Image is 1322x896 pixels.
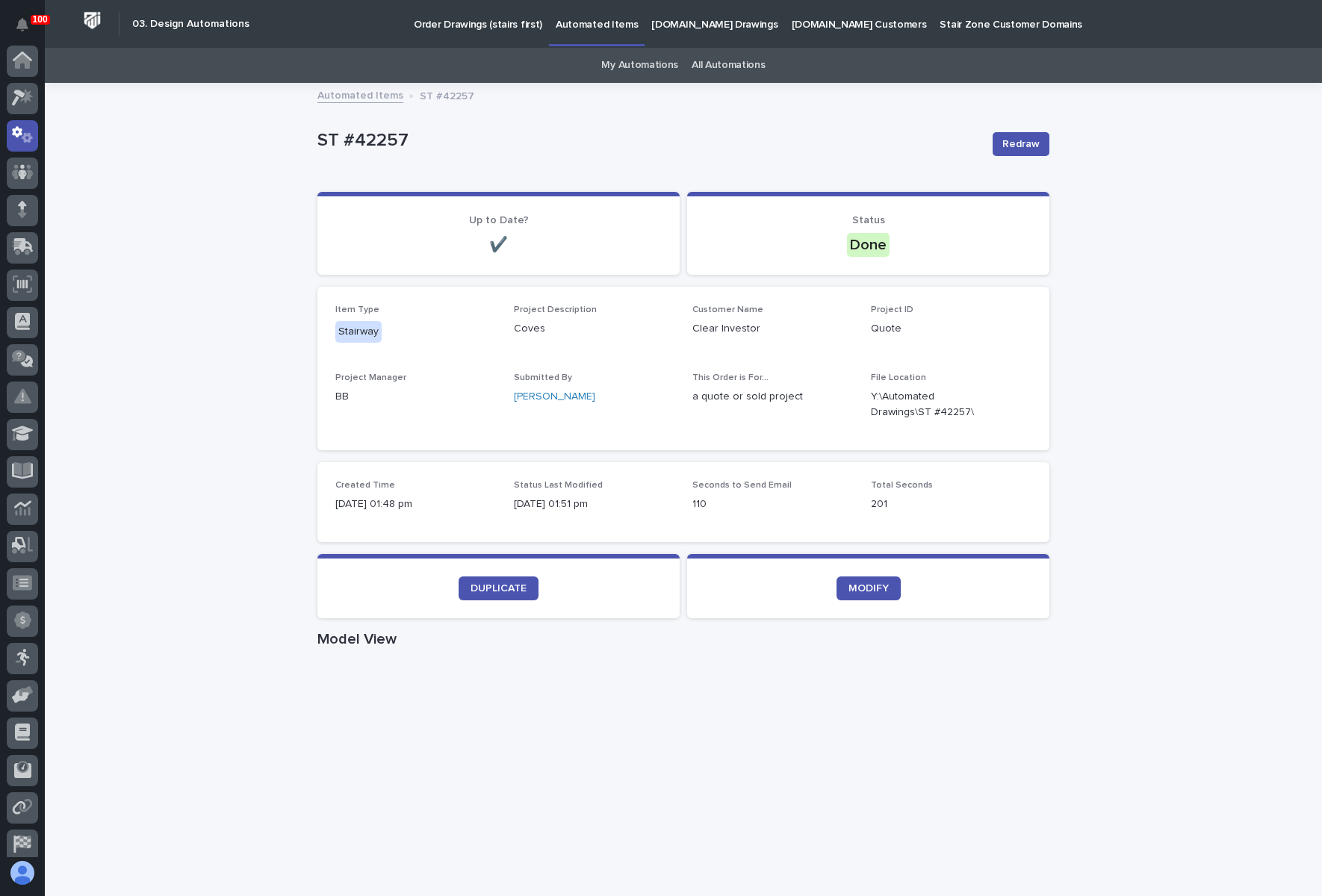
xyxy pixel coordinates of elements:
h2: 03. Design Automations [132,18,249,31]
span: Status Last Modified [514,481,603,490]
a: DUPLICATE [459,576,539,600]
p: 201 [871,497,1031,512]
span: Item Type [335,305,379,314]
p: 100 [33,14,48,25]
p: 110 [692,497,853,512]
button: Notifications [7,9,38,40]
p: [DATE] 01:48 pm [335,497,496,512]
a: All Automations [692,48,765,83]
p: [DATE] 01:51 pm [514,497,674,512]
img: Workspace Logo [78,7,106,34]
button: users-avatar [7,857,38,889]
span: Redraw [1002,137,1040,152]
span: Project Description [514,305,597,314]
p: Coves [514,321,674,337]
a: [PERSON_NAME] [514,389,595,405]
span: Seconds to Send Email [692,481,792,490]
span: Submitted By [514,373,572,382]
p: Clear Investor [692,321,853,337]
h1: Model View [317,630,1049,648]
span: Up to Date? [469,215,529,225]
: Y:\Automated Drawings\ST #42257\ [871,389,996,420]
span: Created Time [335,481,395,490]
p: BB [335,389,496,405]
span: DUPLICATE [471,583,527,594]
span: Customer Name [692,305,763,314]
span: Status [852,215,885,225]
button: Redraw [993,132,1049,156]
p: ST #42257 [420,87,474,103]
p: Quote [871,321,1031,337]
span: This Order is For... [692,373,769,382]
p: a quote or sold project [692,389,853,405]
div: Done [847,233,890,257]
p: ✔️ [335,236,662,254]
div: Stairway [335,321,382,343]
span: Total Seconds [871,481,933,490]
span: Project ID [871,305,913,314]
span: Project Manager [335,373,406,382]
a: MODIFY [837,576,901,600]
span: File Location [871,373,926,382]
p: ST #42257 [317,130,981,152]
span: MODIFY [848,583,889,594]
a: My Automations [601,48,678,83]
a: Automated Items [317,86,403,103]
div: Notifications100 [19,18,38,42]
